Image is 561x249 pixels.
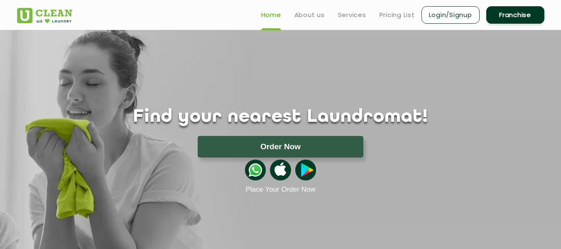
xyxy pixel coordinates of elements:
[486,6,544,24] a: Franchise
[295,160,316,180] img: playstoreicon.png
[245,185,315,194] a: Place Your Order Now
[245,160,266,180] img: whatsappicon.png
[261,10,281,20] a: Home
[270,160,291,180] img: apple-icon.png
[294,10,325,20] a: About us
[17,8,72,23] img: UClean Laundry and Dry Cleaning
[11,107,551,128] h1: Find your nearest Laundromat!
[380,10,415,20] a: Pricing List
[421,6,480,24] a: Login/Signup
[198,136,363,158] button: Order Now
[338,10,366,20] a: Services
